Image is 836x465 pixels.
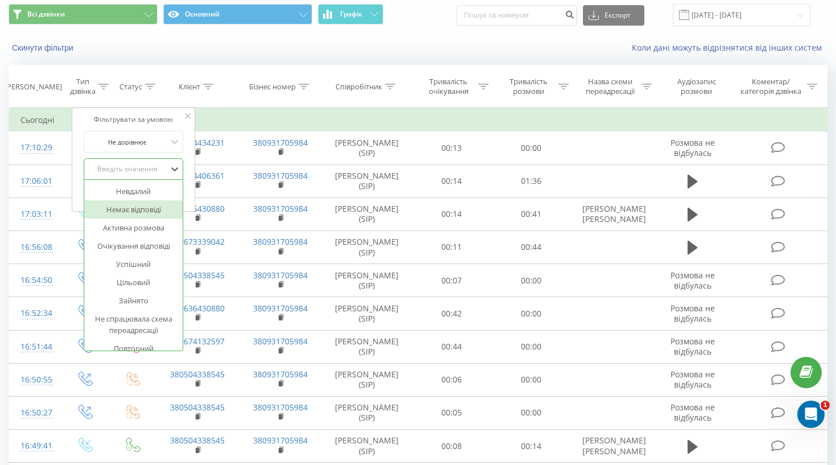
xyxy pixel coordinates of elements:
a: 380674132597 [170,336,225,347]
div: 16:50:27 [20,402,48,424]
td: 00:07 [411,264,491,297]
td: 00:14 [411,164,491,197]
a: Коли дані можуть відрізнятися вiд інших систем [632,42,827,53]
span: Розмова не відбулась [671,402,715,423]
div: Очікування відповіді [84,237,183,255]
div: 16:49:41 [20,435,48,457]
a: 380931705984 [253,236,308,247]
td: [PERSON_NAME] (SIP) [322,231,411,264]
td: 00:00 [491,363,571,396]
a: 380931705984 [253,137,308,148]
div: Назва схеми переадресації [582,77,639,96]
td: [PERSON_NAME] (SIP) [322,363,411,396]
span: Розмова не відбулась [671,369,715,390]
button: Експорт [583,5,644,26]
div: Цільовий [84,273,183,291]
td: 00:42 [411,297,491,330]
a: 380504338545 [170,435,225,446]
a: 380673339042 [170,236,225,247]
div: 16:56:08 [20,236,48,258]
span: Розмова не відбулась [671,336,715,357]
div: Аудіозапис розмови [665,77,729,96]
td: 00:13 [411,131,491,164]
div: Співробітник [336,82,382,92]
a: 380931705984 [253,303,308,314]
td: [PERSON_NAME] [PERSON_NAME] [571,197,654,231]
td: [PERSON_NAME] (SIP) [322,164,411,197]
input: Пошук за номером [457,5,577,26]
a: 380931705984 [253,203,308,214]
div: Введіть значення [87,164,168,174]
a: 380674406361 [170,170,225,181]
div: 16:51:44 [20,336,48,358]
a: 380504338545 [170,369,225,380]
div: Фільтрувати за умовою [84,114,184,125]
a: 380931705984 [253,435,308,446]
td: 00:08 [411,430,491,463]
div: [PERSON_NAME] [5,82,62,92]
td: [PERSON_NAME] (SIP) [322,330,411,363]
a: 380931705984 [253,369,308,380]
td: 00:00 [491,297,571,330]
td: [PERSON_NAME] (SIP) [322,197,411,231]
a: 380504338545 [170,270,225,281]
a: 380931705984 [253,170,308,181]
a: 380931705984 [253,336,308,347]
div: 16:54:50 [20,269,48,291]
div: Повторний [84,339,183,357]
div: Тривалість очікування [422,77,476,96]
td: 00:00 [491,396,571,429]
td: [PERSON_NAME] [PERSON_NAME] [571,430,654,463]
td: [PERSON_NAME] (SIP) [322,264,411,297]
td: Сьогодні [9,109,827,131]
td: 00:00 [491,131,571,164]
a: 380674434231 [170,137,225,148]
div: Зайнято [84,291,183,310]
td: 00:44 [491,231,571,264]
td: 00:44 [411,330,491,363]
td: 01:36 [491,164,571,197]
span: Графік [340,10,362,18]
td: 00:14 [491,430,571,463]
div: Тривалість розмови [502,77,556,96]
div: Немає відповіді [84,200,183,219]
div: 16:52:34 [20,302,48,324]
div: 16:50:55 [20,369,48,391]
td: [PERSON_NAME] (SIP) [322,396,411,429]
span: Розмова не відбулась [671,137,715,158]
div: Статус [119,82,142,92]
a: 380636430880 [170,303,225,314]
td: 00:06 [411,363,491,396]
div: Успішний [84,255,183,273]
span: 1 [821,401,830,410]
span: Розмова не відбулась [671,303,715,324]
div: 17:10:29 [20,137,48,159]
td: [PERSON_NAME] (SIP) [322,297,411,330]
a: 380636430880 [170,203,225,214]
a: 380931705984 [253,270,308,281]
td: 00:00 [491,330,571,363]
td: 00:11 [411,231,491,264]
div: Коментар/категорія дзвінка [738,77,804,96]
div: Тип дзвінка [70,77,96,96]
div: Активна розмова [84,219,183,237]
div: Не спрацювала схема переадресації [84,310,183,339]
span: Розмова не відбулась [671,270,715,291]
button: Графік [318,4,383,24]
a: 380931705984 [253,402,308,413]
button: Основний [163,4,312,24]
td: 00:14 [411,197,491,231]
div: 17:06:01 [20,170,48,192]
td: 00:05 [411,396,491,429]
td: 00:00 [491,264,571,297]
td: [PERSON_NAME] (SIP) [322,430,411,463]
button: Скинути фільтри [9,43,79,53]
td: 00:41 [491,197,571,231]
td: [PERSON_NAME] (SIP) [322,131,411,164]
span: Всі дзвінки [27,10,65,19]
iframe: Intercom live chat [797,401,825,428]
div: Невдалий [84,182,183,200]
button: Всі дзвінки [9,4,158,24]
div: Клієнт [179,82,200,92]
a: 380504338545 [170,402,225,413]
